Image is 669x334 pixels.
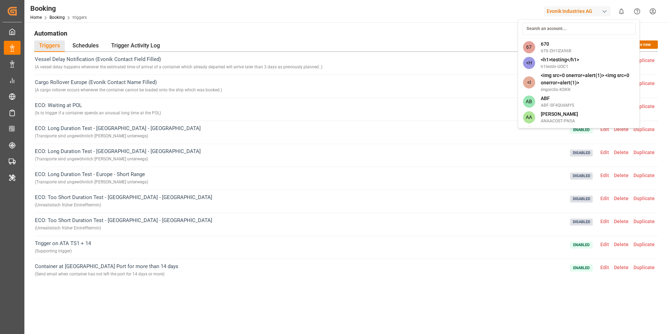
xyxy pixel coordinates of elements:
[523,76,535,89] span: <I
[522,23,636,35] input: Search an account...
[541,40,571,48] span: 670
[523,57,535,69] span: <H
[541,63,579,70] span: h1testin-UOC1
[523,111,535,123] span: AA
[541,95,574,102] span: ABF
[541,111,578,118] span: [PERSON_NAME]
[541,102,574,108] span: ABF-SF4QU6MY5
[541,86,635,93] span: imgsrc0o-KDKK
[541,72,635,86] span: <img src=0 onerror=alert(1)> <img src=0 onerror=alert(1)>
[541,118,578,124] span: ANAACOST-PN5A
[523,126,535,138] span: AA
[541,48,571,54] span: 670-ZH1IZA96R
[541,56,579,63] span: <h1>testing</h1>
[523,41,535,53] span: 67
[523,96,535,108] span: AB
